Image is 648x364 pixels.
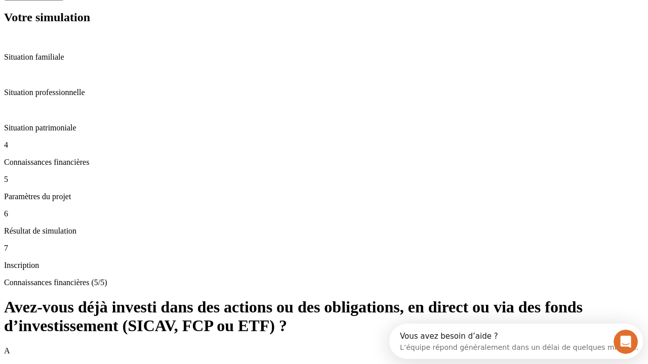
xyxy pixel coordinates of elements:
p: 4 [4,141,644,150]
p: Paramètres du projet [4,192,644,201]
p: Situation familiale [4,53,644,62]
p: Situation professionnelle [4,88,644,97]
p: 6 [4,209,644,218]
p: 7 [4,244,644,253]
p: Connaissances financières (5/5) [4,278,644,287]
p: Résultat de simulation [4,226,644,236]
h2: Votre simulation [4,11,644,24]
h1: Avez-vous déjà investi dans des actions ou des obligations, en direct ou via des fonds d’investis... [4,298,644,335]
div: L’équipe répond généralement dans un délai de quelques minutes. [11,17,249,27]
p: Inscription [4,261,644,270]
p: 5 [4,175,644,184]
p: A [4,346,644,355]
iframe: Intercom live chat discovery launcher [389,324,643,359]
p: Situation patrimoniale [4,123,644,132]
p: Connaissances financières [4,158,644,167]
div: Vous avez besoin d’aide ? [11,9,249,17]
iframe: Intercom live chat [614,330,638,354]
div: Ouvrir le Messenger Intercom [4,4,279,32]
